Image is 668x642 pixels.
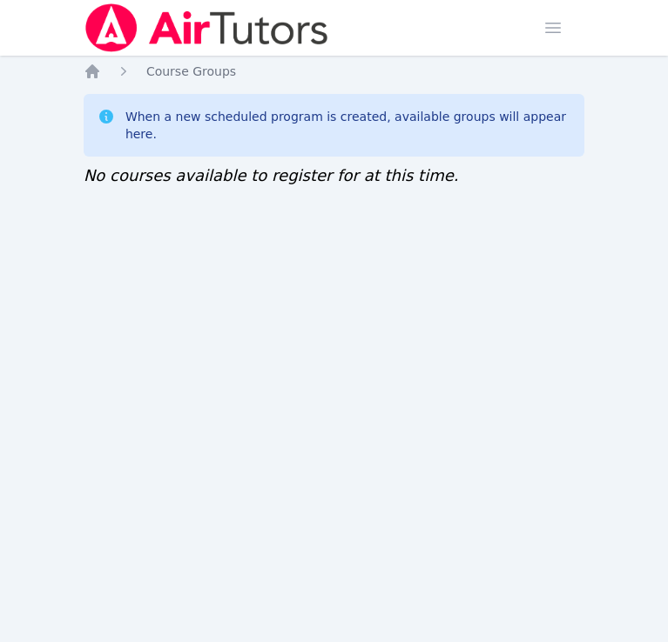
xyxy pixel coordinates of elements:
[84,166,459,184] span: No courses available to register for at this time.
[146,64,236,78] span: Course Groups
[84,63,584,80] nav: Breadcrumb
[84,3,330,52] img: Air Tutors
[125,108,570,143] div: When a new scheduled program is created, available groups will appear here.
[146,63,236,80] a: Course Groups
